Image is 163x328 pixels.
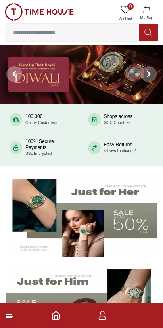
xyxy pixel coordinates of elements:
span: SSL Encrypted [25,151,52,156]
span: Wishlist [115,16,135,22]
span: My Bag [137,15,157,21]
div: 100,000+ [25,114,57,126]
span: GCC Countries [104,120,131,125]
a: Home [51,311,61,320]
div: Shops across [104,114,133,126]
div: 100% Secure Payments [25,139,75,156]
div: Easy Returns [104,142,136,154]
span: Online Customers [25,120,57,125]
button: My Bag [135,3,158,23]
a: 0Wishlist [115,3,135,23]
img: ... [5,3,74,21]
span: 0 [127,3,134,10]
img: Women's Watches Banner [6,174,157,257]
span: 5 Days Exchange* [104,149,136,153]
